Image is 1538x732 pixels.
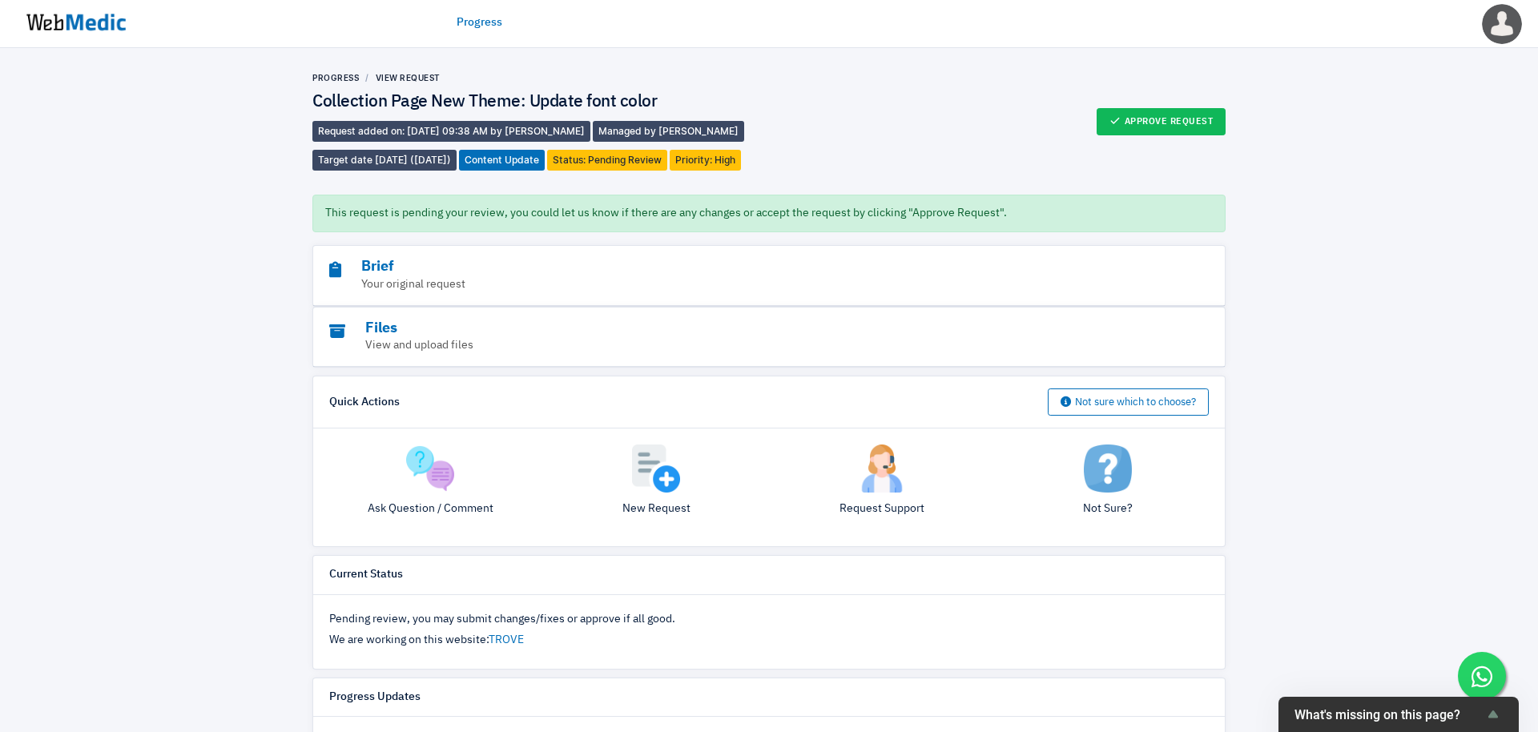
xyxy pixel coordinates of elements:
[1084,444,1132,493] img: not-sure.png
[1048,388,1209,416] button: Not sure which to choose?
[312,92,769,113] h4: Collection Page New Theme: Update font color
[632,444,680,493] img: add.png
[312,150,457,171] span: Target date [DATE] ([DATE])
[781,501,983,517] p: Request Support
[459,150,545,171] span: Content Update
[312,121,590,142] span: Request added on: [DATE] 09:38 AM by [PERSON_NAME]
[593,121,744,142] span: Managed by [PERSON_NAME]
[670,150,741,171] span: Priority: High
[312,72,769,84] nav: breadcrumb
[489,634,524,646] a: TROVE
[312,195,1226,232] div: This request is pending your review, you could let us know if there are any changes or accept the...
[858,444,906,493] img: support.png
[329,320,1121,338] h3: Files
[329,396,400,410] h6: Quick Actions
[1097,108,1226,135] button: Approve Request
[547,150,667,171] span: Status: Pending Review
[376,73,441,82] a: View Request
[329,632,1209,649] p: We are working on this website:
[329,501,531,517] p: Ask Question / Comment
[555,501,757,517] p: New Request
[329,276,1121,293] p: Your original request
[406,444,454,493] img: question.png
[329,568,403,582] h6: Current Status
[1007,501,1209,517] p: Not Sure?
[329,258,1121,276] h3: Brief
[1294,705,1503,724] button: Show survey - What's missing on this page?
[329,337,1121,354] p: View and upload files
[312,73,359,82] a: Progress
[1294,707,1484,722] span: What's missing on this page?
[329,690,421,705] h6: Progress Updates
[457,14,502,31] a: Progress
[329,611,1209,628] p: Pending review, you may submit changes/fixes or approve if all good.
